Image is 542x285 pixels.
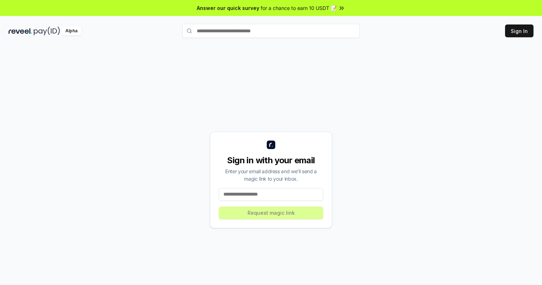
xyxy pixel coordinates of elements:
div: Enter your email address and we’ll send a magic link to your inbox. [219,168,323,182]
div: Sign in with your email [219,155,323,166]
img: pay_id [34,27,60,35]
img: logo_small [267,141,275,149]
span: Answer our quick survey [197,4,259,12]
span: for a chance to earn 10 USDT 📝 [261,4,337,12]
img: reveel_dark [9,27,32,35]
div: Alpha [61,27,81,35]
button: Sign In [505,24,533,37]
